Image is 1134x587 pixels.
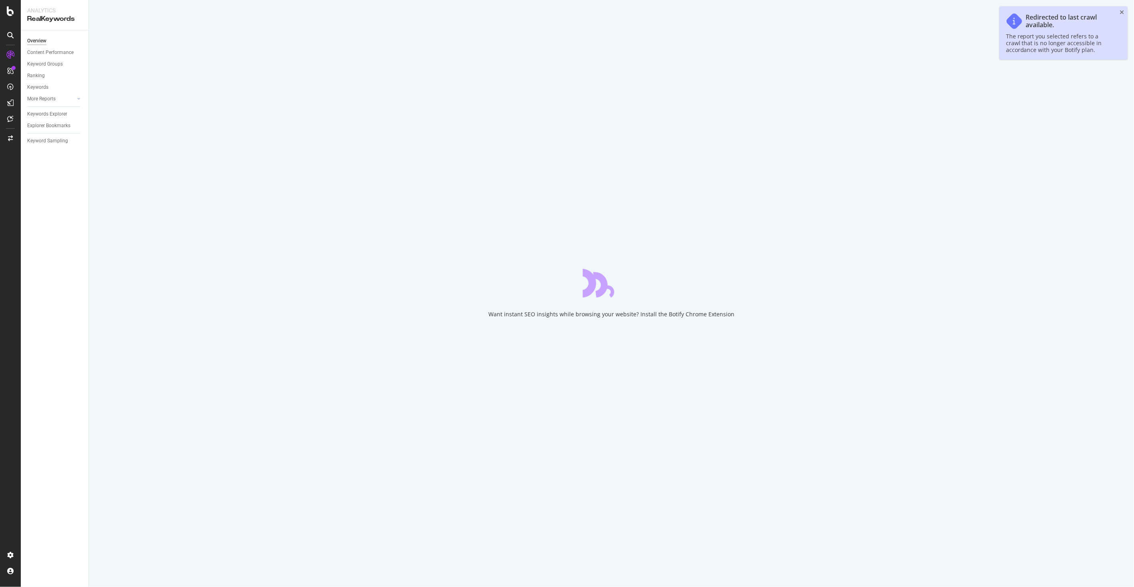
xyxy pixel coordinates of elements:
a: More Reports [27,95,75,103]
div: Keywords [27,83,48,92]
div: Keywords Explorer [27,110,67,118]
a: Keyword Groups [27,60,83,68]
a: Keywords Explorer [27,110,83,118]
div: More Reports [27,95,56,103]
div: RealKeywords [27,14,82,24]
div: Content Performance [27,48,74,57]
a: Ranking [27,72,83,80]
div: Want instant SEO insights while browsing your website? Install the Botify Chrome Extension [488,310,734,318]
div: close toast [1120,10,1124,15]
div: Redirected to last crawl available. [1026,14,1113,29]
div: Overview [27,37,46,45]
a: Explorer Bookmarks [27,122,83,130]
a: Overview [27,37,83,45]
a: Keyword Sampling [27,137,83,145]
a: Content Performance [27,48,83,57]
div: Analytics [27,6,82,14]
div: animation [583,269,640,297]
div: Explorer Bookmarks [27,122,70,130]
div: Keyword Sampling [27,137,68,145]
div: Keyword Groups [27,60,63,68]
div: The report you selected refers to a crawl that is no longer accessible in accordance with your Bo... [1006,33,1113,53]
div: Ranking [27,72,45,80]
a: Keywords [27,83,83,92]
